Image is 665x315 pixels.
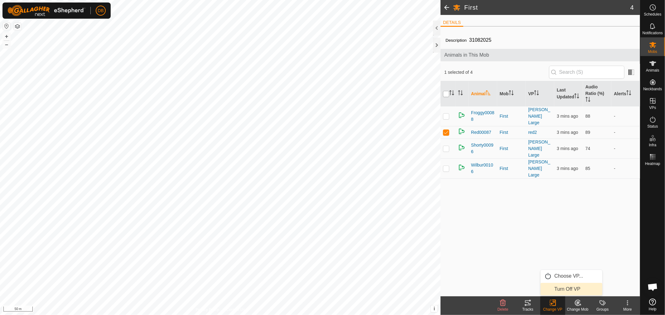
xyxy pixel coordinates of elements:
span: 4 [630,3,634,12]
span: Help [649,307,657,311]
span: Red00087 [471,129,491,136]
div: First [500,165,523,172]
h2: First [464,4,630,11]
button: Map Layers [14,23,21,30]
div: Tracks [515,307,540,312]
td: - [611,139,640,158]
p-sorticon: Activate to sort [585,98,590,103]
span: Notifications [643,31,663,35]
span: Turn Off VP [554,285,581,293]
span: Animals [646,68,659,72]
th: Audio Ratio (%) [583,81,612,106]
a: [PERSON_NAME] Large [528,139,550,157]
img: returning on [458,111,465,119]
a: [PERSON_NAME] Large [528,159,550,177]
span: 74 [585,146,590,151]
th: Mob [497,81,526,106]
button: – [3,41,10,48]
a: [PERSON_NAME] Large [528,107,550,125]
p-sorticon: Activate to sort [458,91,463,96]
span: Delete [498,307,508,312]
li: Turn Off VP [541,283,602,295]
p-sorticon: Activate to sort [534,91,539,96]
th: Alerts [611,81,640,106]
td: - [611,158,640,178]
li: DETAILS [441,19,463,27]
span: VPs [649,106,656,110]
p-sorticon: Activate to sort [626,91,631,96]
span: 21 Sept 2025, 9:44 am [557,130,578,135]
td: - [611,126,640,139]
img: returning on [458,128,465,135]
p-sorticon: Activate to sort [574,94,579,99]
span: 21 Sept 2025, 9:44 am [557,146,578,151]
span: Mobs [648,50,657,54]
a: Contact Us [226,307,245,313]
span: Froggy00088 [471,110,495,123]
span: DB [98,7,104,14]
img: returning on [458,144,465,151]
p-sorticon: Activate to sort [449,91,454,96]
div: Change Mob [565,307,590,312]
a: Privacy Policy [196,307,219,313]
button: Reset Map [3,22,10,30]
span: Choose VP... [554,272,583,280]
span: Status [647,125,658,128]
img: returning on [458,164,465,171]
p-sorticon: Activate to sort [486,91,491,96]
a: Help [640,296,665,313]
span: 1 selected of 4 [444,69,549,76]
span: Neckbands [643,87,662,91]
button: + [3,33,10,40]
label: Description [446,38,467,43]
div: Change VP [540,307,565,312]
span: 31082025 [467,35,494,45]
input: Search (S) [549,66,624,79]
div: More [615,307,640,312]
div: Open chat [643,278,662,296]
span: 88 [585,114,590,119]
div: Groups [590,307,615,312]
p-sorticon: Activate to sort [509,91,514,96]
span: 85 [585,166,590,171]
span: Shorty00096 [471,142,495,155]
td: - [611,106,640,126]
img: Gallagher Logo [7,5,85,16]
th: VP [526,81,554,106]
div: First [500,145,523,152]
th: Last Updated [554,81,583,106]
span: Heatmap [645,162,660,166]
span: Animals in This Mob [444,51,636,59]
span: Infra [649,143,656,147]
span: i [434,306,435,311]
span: Schedules [644,12,661,16]
th: Animal [469,81,497,106]
span: 21 Sept 2025, 9:44 am [557,166,578,171]
span: Wilbur00106 [471,162,495,175]
span: 89 [585,130,590,135]
div: First [500,129,523,136]
span: 21 Sept 2025, 9:44 am [557,114,578,119]
li: Choose VP... [541,270,602,282]
button: i [431,305,438,312]
div: First [500,113,523,120]
a: red2 [528,130,537,135]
